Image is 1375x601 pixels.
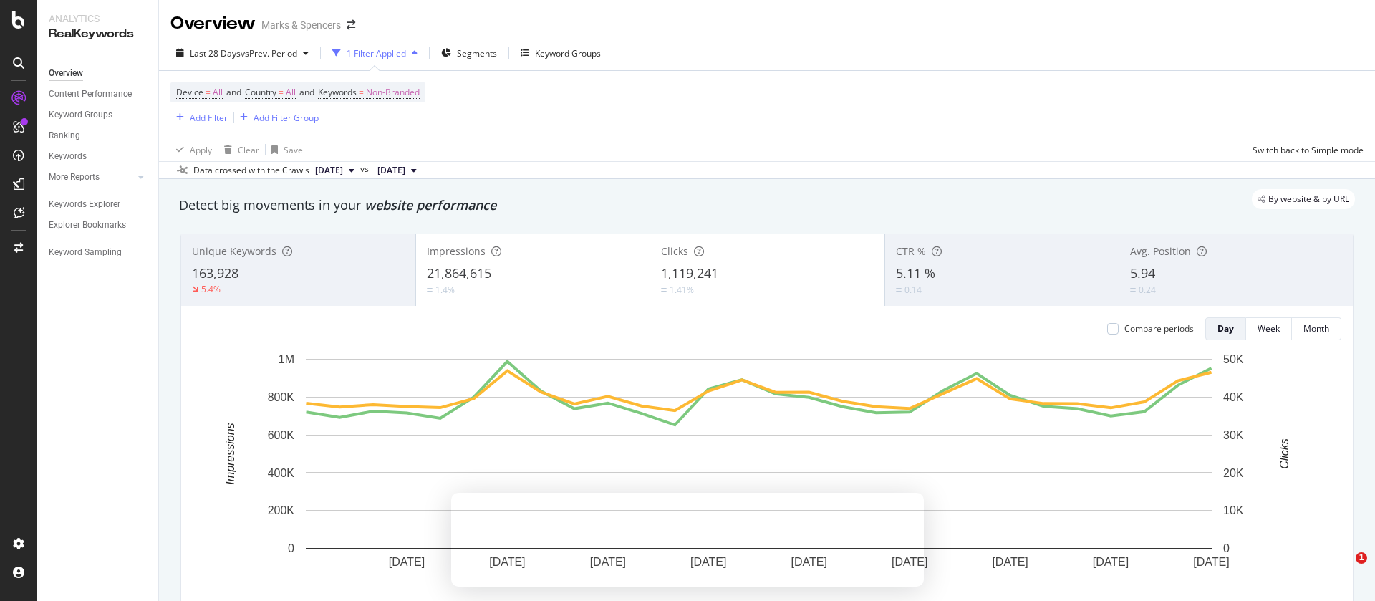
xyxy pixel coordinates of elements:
div: Save [284,144,303,156]
text: Impressions [224,423,236,484]
button: [DATE] [372,162,423,179]
span: All [286,82,296,102]
button: Clear [218,138,259,161]
div: Ranking [49,128,80,143]
div: 1 Filter Applied [347,47,406,59]
div: Add Filter Group [254,112,319,124]
button: Add Filter Group [234,109,319,126]
div: Data crossed with the Crawls [193,164,309,177]
button: Add Filter [170,109,228,126]
div: arrow-right-arrow-left [347,20,355,30]
span: and [299,86,314,98]
div: 5.4% [201,283,221,295]
span: 21,864,615 [427,264,491,282]
div: More Reports [49,170,100,185]
button: Month [1292,317,1341,340]
div: Switch back to Simple mode [1253,144,1364,156]
span: = [206,86,211,98]
div: 1.41% [670,284,694,296]
text: [DATE] [992,556,1028,568]
span: 5.94 [1130,264,1155,282]
button: Save [266,138,303,161]
text: 30K [1223,429,1244,441]
img: Equal [661,288,667,292]
button: 1 Filter Applied [327,42,423,64]
span: and [226,86,241,98]
span: Segments [457,47,497,59]
div: Analytics [49,11,147,26]
div: Month [1303,322,1329,335]
text: 400K [268,466,295,479]
div: 1.4% [435,284,455,296]
button: Day [1205,317,1246,340]
div: Keywords [49,149,87,164]
text: 0 [288,542,294,554]
button: Week [1246,317,1292,340]
span: = [279,86,284,98]
div: Overview [170,11,256,36]
text: 600K [268,429,295,441]
div: Explorer Bookmarks [49,218,126,233]
text: [DATE] [892,556,927,568]
text: 40K [1223,391,1244,403]
text: 0 [1223,542,1230,554]
text: [DATE] [1093,556,1129,568]
div: 0.24 [1139,284,1156,296]
span: 163,928 [192,264,238,282]
button: [DATE] [309,162,360,179]
span: Non-Branded [366,82,420,102]
div: Keyword Groups [535,47,601,59]
span: vs Prev. Period [241,47,297,59]
span: CTR % [896,244,926,258]
text: 50K [1223,353,1244,365]
div: Keywords Explorer [49,197,120,212]
span: vs [360,163,372,176]
span: 1,119,241 [661,264,718,282]
div: Apply [190,144,212,156]
div: Keyword Sampling [49,245,122,260]
button: Apply [170,138,212,161]
span: Avg. Position [1130,244,1191,258]
span: Keywords [318,86,357,98]
text: 200K [268,504,295,516]
text: 20K [1223,466,1244,479]
text: [DATE] [389,556,425,568]
div: Overview [49,66,83,81]
text: [DATE] [1193,556,1229,568]
span: = [359,86,364,98]
img: Equal [427,288,433,292]
span: Unique Keywords [192,244,276,258]
div: Add Filter [190,112,228,124]
img: Equal [1130,288,1136,292]
img: Equal [896,288,902,292]
a: Keyword Groups [49,107,148,122]
div: RealKeywords [49,26,147,42]
div: Marks & Spencers [261,18,341,32]
div: Day [1217,322,1234,335]
span: 2025 Sep. 6th [377,164,405,177]
button: Switch back to Simple mode [1247,138,1364,161]
a: Keywords Explorer [49,197,148,212]
span: Device [176,86,203,98]
span: Country [245,86,276,98]
a: Ranking [49,128,148,143]
div: legacy label [1252,189,1355,209]
div: Week [1258,322,1280,335]
a: Content Performance [49,87,148,102]
button: Last 28 DaysvsPrev. Period [170,42,314,64]
text: 800K [268,391,295,403]
iframe: Survey from Botify [451,493,924,587]
button: Segments [435,42,503,64]
div: Content Performance [49,87,132,102]
span: 1 [1356,552,1367,564]
span: Last 28 Days [190,47,241,59]
a: Keyword Sampling [49,245,148,260]
div: Clear [238,144,259,156]
span: 5.11 % [896,264,935,282]
iframe: Intercom live chat [1326,552,1361,587]
a: Explorer Bookmarks [49,218,148,233]
svg: A chart. [193,352,1325,589]
text: 1M [279,353,294,365]
button: Keyword Groups [515,42,607,64]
